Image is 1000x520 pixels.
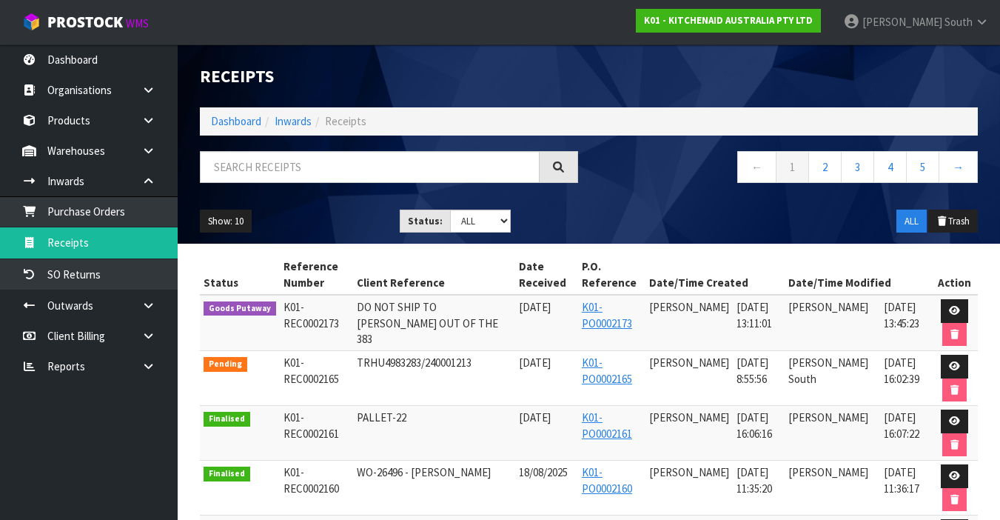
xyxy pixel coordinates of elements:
span: [DATE] 16:02:39 [884,356,919,385]
th: Date/Time Modified [785,255,931,295]
span: ProStock [47,13,123,32]
h1: Receipts [200,67,578,85]
span: [PERSON_NAME] [788,410,868,424]
th: Action [932,255,978,295]
span: [PERSON_NAME] South [788,356,868,385]
span: [PERSON_NAME] [862,15,942,29]
th: Date/Time Created [645,255,785,295]
span: [PERSON_NAME] [649,356,729,370]
span: [DATE] 8:55:56 [736,356,768,385]
span: K01-REC0002161 [283,410,339,440]
a: ← [737,151,776,183]
button: Show: 10 [200,210,252,233]
a: Dashboard [211,114,261,128]
span: [PERSON_NAME] [649,300,729,314]
button: ALL [896,210,927,233]
span: WO-26496 - [PERSON_NAME] [357,465,491,479]
a: 1 [776,151,809,183]
span: [DATE] 16:07:22 [884,410,919,440]
small: WMS [126,16,149,30]
span: [DATE] 11:35:20 [736,465,772,495]
a: K01-PO0002173 [582,300,632,330]
a: → [939,151,978,183]
nav: Page navigation [600,151,979,187]
strong: Status: [408,215,443,227]
th: Reference Number [280,255,354,295]
span: K01-REC0002173 [283,300,339,330]
th: Status [200,255,280,295]
span: 18/08/2025 [519,465,568,479]
span: Goods Putaway [204,301,276,316]
a: Inwards [275,114,312,128]
span: [DATE] 13:45:23 [884,300,919,330]
span: Receipts [325,114,366,128]
span: [DATE] 13:11:01 [736,300,772,330]
span: K01-REC0002165 [283,356,339,385]
span: [DATE] 16:06:16 [736,410,772,440]
a: 4 [873,151,907,183]
a: K01-PO0002160 [582,465,632,495]
img: cube-alt.png [22,13,41,31]
span: [PERSON_NAME] [788,300,868,314]
a: 3 [841,151,874,183]
span: [DATE] [519,410,551,424]
a: 5 [906,151,939,183]
strong: K01 - KITCHENAID AUSTRALIA PTY LTD [644,14,813,27]
a: K01-PO0002165 [582,356,632,385]
th: Date Received [515,255,578,295]
span: TRHU4983283/240001213 [357,356,472,370]
span: [DATE] [519,300,551,314]
input: Search receipts [200,151,540,183]
a: 2 [808,151,842,183]
span: PALLET-22 [357,410,406,424]
span: [PERSON_NAME] [649,465,729,479]
span: Finalised [204,412,250,427]
button: Trash [928,210,978,233]
span: [PERSON_NAME] [788,465,868,479]
th: Client Reference [353,255,515,295]
span: DO NOT SHIP TO [PERSON_NAME] OUT OF THE 383 [357,300,498,346]
span: [DATE] 11:36:17 [884,465,919,495]
span: K01-REC0002160 [283,465,339,495]
span: Pending [204,357,247,372]
th: P.O. Reference [578,255,645,295]
span: [DATE] [519,356,551,370]
span: [PERSON_NAME] [649,410,729,424]
span: South [944,15,973,29]
span: Finalised [204,467,250,481]
a: K01 - KITCHENAID AUSTRALIA PTY LTD [636,9,821,33]
a: K01-PO0002161 [582,410,632,440]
